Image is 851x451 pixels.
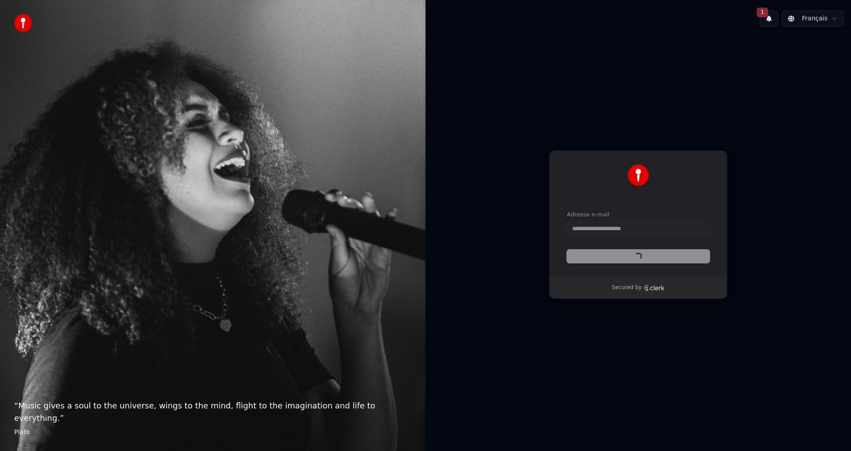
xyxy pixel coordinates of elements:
[14,400,411,424] p: “ Music gives a soul to the universe, wings to the mind, flight to the imagination and life to ev...
[644,285,665,291] a: Clerk logo
[14,14,32,32] img: youka
[14,428,411,437] footer: Plato
[757,8,768,17] span: 1
[628,165,649,186] img: Youka
[612,284,641,291] p: Secured by
[760,11,778,27] button: 1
